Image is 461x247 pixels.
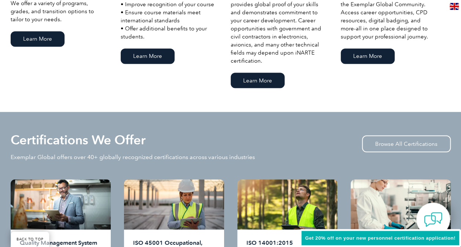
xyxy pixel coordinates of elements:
a: Learn More [341,48,395,64]
a: BACK TO TOP [11,232,49,247]
a: Learn More [11,31,65,47]
img: contact-chat.png [424,210,442,229]
a: Browse All Certifications [362,135,451,152]
h2: Certifications We Offer [11,134,146,145]
p: Exemplar Global offers over 40+ globally recognized certifications across various industries [11,153,255,161]
a: Learn More [231,73,285,88]
span: Get 20% off on your new personnel certification application! [305,235,455,241]
img: en [450,3,459,10]
a: Learn More [121,48,175,64]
